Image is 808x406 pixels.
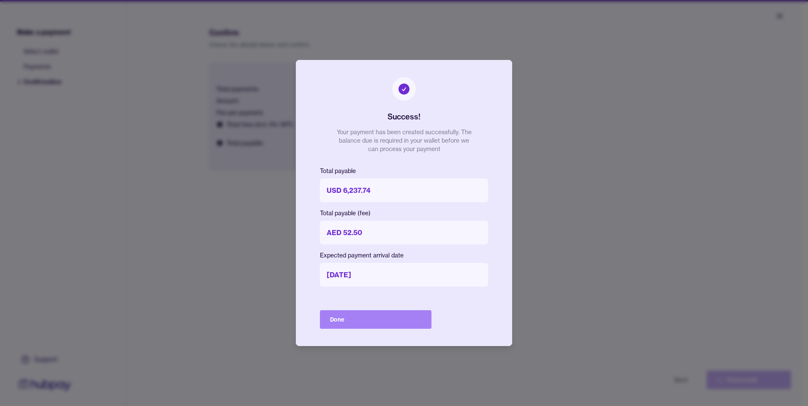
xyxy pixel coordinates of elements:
h2: Success! [388,111,420,123]
p: Expected payment arrival date [320,251,488,260]
p: AED 52.50 [320,221,488,244]
button: Done [320,310,431,329]
p: Your payment has been created successfully. The balance due is required in your wallet before we ... [336,128,472,153]
p: Total payable (fee) [320,209,488,217]
p: [DATE] [320,263,488,287]
p: USD 6,237.74 [320,179,488,202]
p: Total payable [320,167,488,175]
